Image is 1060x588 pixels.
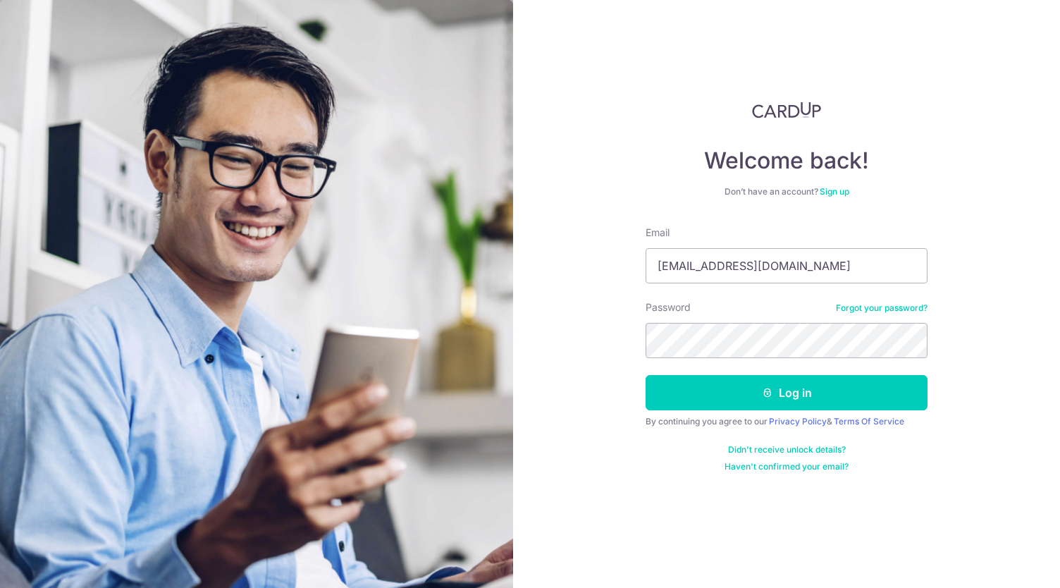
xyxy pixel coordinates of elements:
[646,226,670,240] label: Email
[820,186,849,197] a: Sign up
[646,300,691,314] label: Password
[834,416,904,427] a: Terms Of Service
[752,102,821,118] img: CardUp Logo
[646,416,927,427] div: By continuing you agree to our &
[646,375,927,410] button: Log in
[769,416,827,427] a: Privacy Policy
[725,461,849,472] a: Haven't confirmed your email?
[646,147,927,175] h4: Welcome back!
[646,248,927,283] input: Enter your Email
[646,186,927,197] div: Don’t have an account?
[728,444,846,455] a: Didn't receive unlock details?
[836,302,927,314] a: Forgot your password?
